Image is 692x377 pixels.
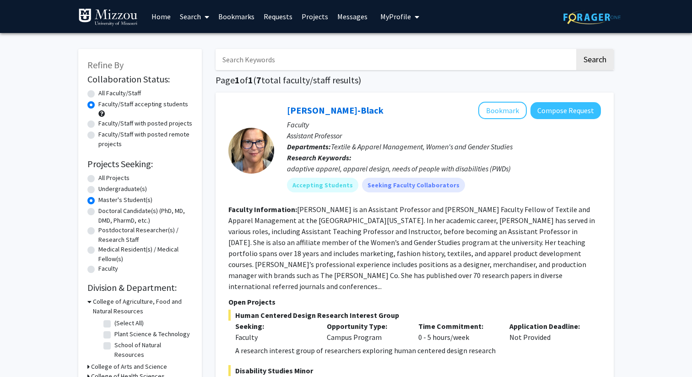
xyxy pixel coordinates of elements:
[235,345,601,356] p: A research interest group of researchers exploring human centered design research
[563,10,621,24] img: ForagerOne Logo
[503,321,594,343] div: Not Provided
[98,245,193,264] label: Medical Resident(s) / Medical Fellow(s)
[320,321,411,343] div: Campus Program
[380,12,411,21] span: My Profile
[147,0,175,33] a: Home
[98,88,141,98] label: All Faculty/Staff
[87,59,124,71] span: Refine By
[411,321,503,343] div: 0 - 5 hours/week
[114,329,190,339] label: Plant Science & Technology
[297,0,333,33] a: Projects
[98,195,152,205] label: Master's Student(s)
[235,74,240,86] span: 1
[331,142,513,151] span: Textile & Apparel Management, Women's and Gender Studies
[228,296,601,307] p: Open Projects
[228,205,595,291] fg-read-more: [PERSON_NAME] is an Assistant Professor and [PERSON_NAME] Faculty Fellow of Textile and Apparel M...
[98,184,147,194] label: Undergraduate(s)
[98,264,118,273] label: Faculty
[216,49,575,70] input: Search Keywords
[248,74,253,86] span: 1
[259,0,297,33] a: Requests
[228,365,601,376] span: Disability Studies Minor
[235,321,313,332] p: Seeking:
[91,362,167,372] h3: College of Arts and Science
[114,318,144,328] label: (Select All)
[7,336,39,370] iframe: Chat
[235,332,313,343] div: Faculty
[509,321,587,332] p: Application Deadline:
[228,205,297,214] b: Faculty Information:
[362,178,465,192] mat-chip: Seeking Faculty Collaborators
[87,158,193,169] h2: Projects Seeking:
[327,321,405,332] p: Opportunity Type:
[98,225,193,245] label: Postdoctoral Researcher(s) / Research Staff
[228,310,601,321] span: Human Centered Design Research Interest Group
[478,102,527,119] button: Add Kerri McBee-Black to Bookmarks
[214,0,259,33] a: Bookmarks
[530,102,601,119] button: Compose Request to Kerri McBee-Black
[175,0,214,33] a: Search
[78,8,138,27] img: University of Missouri Logo
[287,142,331,151] b: Departments:
[114,340,190,360] label: School of Natural Resources
[98,206,193,225] label: Doctoral Candidate(s) (PhD, MD, DMD, PharmD, etc.)
[576,49,614,70] button: Search
[216,75,614,86] h1: Page of ( total faculty/staff results)
[287,104,384,116] a: [PERSON_NAME]-Black
[287,130,601,141] p: Assistant Professor
[98,119,192,128] label: Faculty/Staff with posted projects
[256,74,261,86] span: 7
[287,163,601,174] div: adaptive apparel, apparel design, needs of people with disabilities (PWDs)
[287,153,351,162] b: Research Keywords:
[418,321,496,332] p: Time Commitment:
[98,99,188,109] label: Faculty/Staff accepting students
[93,297,193,316] h3: College of Agriculture, Food and Natural Resources
[98,130,193,149] label: Faculty/Staff with posted remote projects
[287,119,601,130] p: Faculty
[87,282,193,293] h2: Division & Department:
[87,74,193,85] h2: Collaboration Status:
[98,173,130,183] label: All Projects
[287,178,358,192] mat-chip: Accepting Students
[333,0,372,33] a: Messages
